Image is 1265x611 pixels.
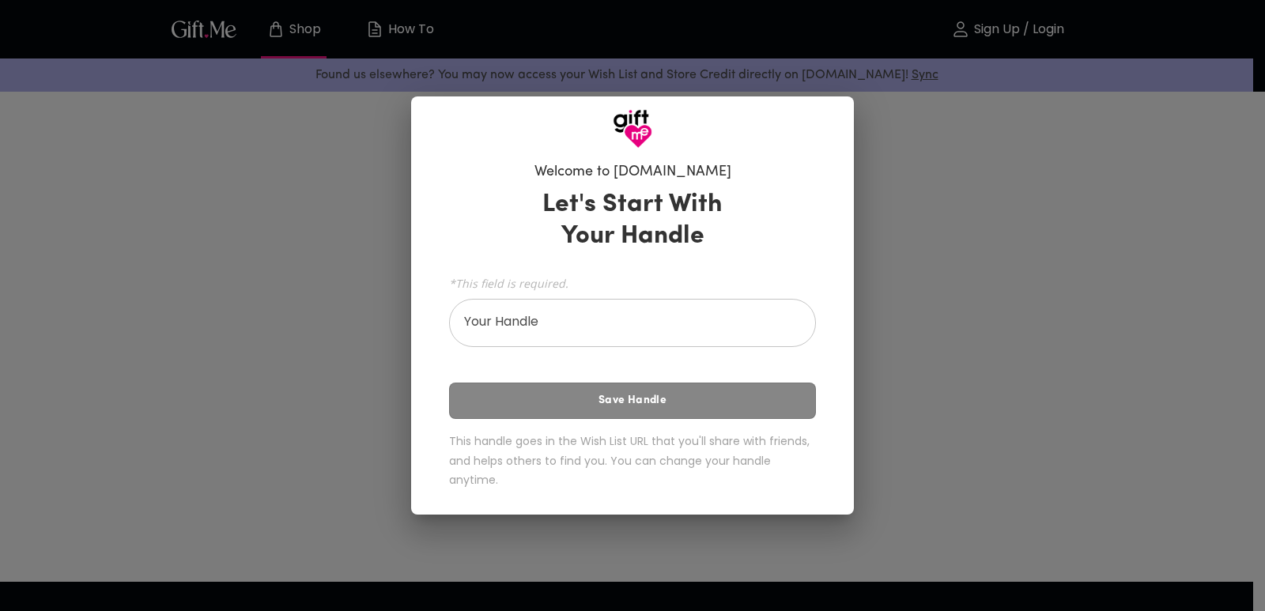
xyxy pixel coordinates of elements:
h6: Welcome to [DOMAIN_NAME] [534,163,731,182]
h6: This handle goes in the Wish List URL that you'll share with friends, and helps others to find yo... [449,432,816,490]
h3: Let's Start With Your Handle [523,189,742,252]
img: GiftMe Logo [613,109,652,149]
span: *This field is required. [449,276,816,291]
input: Your Handle [449,303,799,347]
